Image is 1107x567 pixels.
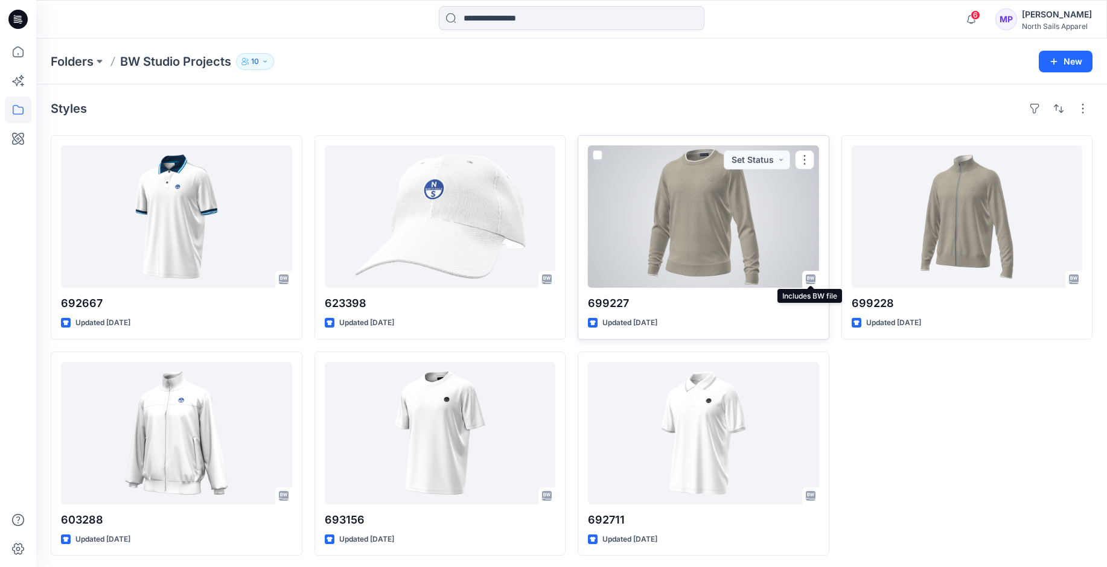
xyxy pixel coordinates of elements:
p: 693156 [325,512,556,528]
p: Updated [DATE] [866,317,921,329]
a: 692711 [588,362,819,504]
a: 603288 [61,362,292,504]
div: North Sails Apparel [1022,22,1092,31]
a: 692667 [61,145,292,288]
a: 623398 [325,145,556,288]
p: 623398 [325,295,556,312]
p: Updated [DATE] [339,317,394,329]
p: BW Studio Projects [120,53,231,70]
p: 699227 [588,295,819,312]
a: 699228 [852,145,1083,288]
div: [PERSON_NAME] [1022,7,1092,22]
a: Folders [51,53,94,70]
p: Updated [DATE] [602,317,657,329]
p: 10 [251,55,259,68]
p: Updated [DATE] [339,533,394,546]
p: 692667 [61,295,292,312]
a: 699227 [588,145,819,288]
p: 699228 [852,295,1083,312]
p: Updated [DATE] [75,317,130,329]
p: 692711 [588,512,819,528]
span: 6 [971,10,980,20]
button: New [1039,51,1093,72]
div: MP [995,8,1017,30]
p: 603288 [61,512,292,528]
button: 10 [236,53,274,70]
p: Updated [DATE] [75,533,130,546]
a: 693156 [325,362,556,504]
h4: Styles [51,101,87,116]
p: Updated [DATE] [602,533,657,546]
